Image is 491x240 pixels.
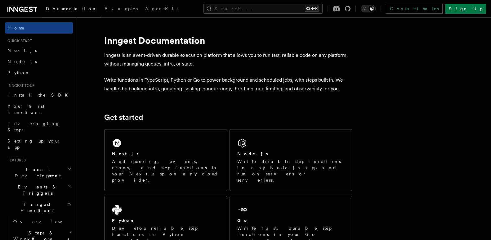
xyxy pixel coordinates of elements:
h1: Inngest Documentation [104,35,352,46]
a: Overview [11,216,73,227]
h2: Python [112,217,135,224]
a: Documentation [42,2,101,17]
span: Inngest Functions [5,201,67,214]
span: Home [7,25,25,31]
span: Python [7,70,30,75]
span: Install the SDK [7,93,72,97]
a: Python [5,67,73,78]
span: Overview [13,219,77,224]
span: Events & Triggers [5,184,68,196]
button: Search...Ctrl+K [203,4,323,14]
a: Examples [101,2,141,17]
button: Toggle dark mode [361,5,376,12]
a: Your first Functions [5,101,73,118]
a: AgentKit [141,2,182,17]
button: Inngest Functions [5,199,73,216]
h2: Next.js [112,151,139,157]
a: Install the SDK [5,89,73,101]
a: Contact sales [386,4,443,14]
a: Node.js [5,56,73,67]
p: Add queueing, events, crons, and step functions to your Next app on any cloud provider. [112,158,219,183]
span: Inngest tour [5,83,35,88]
p: Write durable step functions in any Node.js app and run on servers or serverless. [237,158,345,183]
span: Next.js [7,48,37,53]
a: Node.jsWrite durable step functions in any Node.js app and run on servers or serverless. [230,129,352,191]
h2: Node.js [237,151,268,157]
button: Local Development [5,164,73,181]
a: Sign Up [445,4,486,14]
a: Leveraging Steps [5,118,73,135]
span: AgentKit [145,6,178,11]
a: Get started [104,113,143,122]
p: Inngest is an event-driven durable execution platform that allows you to run fast, reliable code ... [104,51,352,68]
a: Home [5,22,73,34]
a: Setting up your app [5,135,73,153]
a: Next.js [5,45,73,56]
span: Documentation [46,6,97,11]
span: Setting up your app [7,138,61,150]
p: Write functions in TypeScript, Python or Go to power background and scheduled jobs, with steps bu... [104,76,352,93]
button: Events & Triggers [5,181,73,199]
kbd: Ctrl+K [305,6,319,12]
span: Features [5,158,26,163]
span: Node.js [7,59,37,64]
span: Your first Functions [7,104,44,115]
span: Examples [105,6,138,11]
span: Local Development [5,166,68,179]
span: Leveraging Steps [7,121,60,132]
span: Quick start [5,38,32,43]
a: Next.jsAdd queueing, events, crons, and step functions to your Next app on any cloud provider. [104,129,227,191]
h2: Go [237,217,248,224]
